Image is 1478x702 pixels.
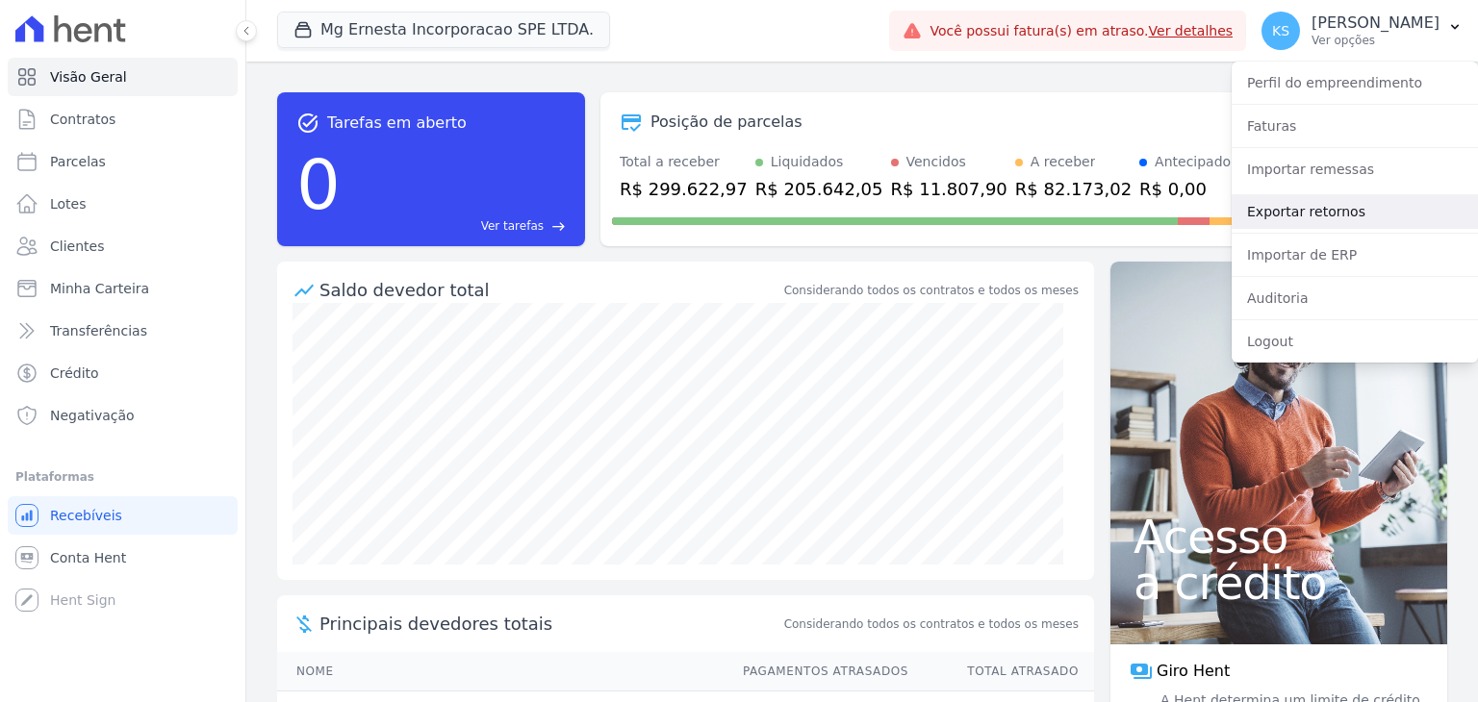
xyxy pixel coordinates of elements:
span: Visão Geral [50,67,127,87]
span: Minha Carteira [50,279,149,298]
span: Crédito [50,364,99,383]
span: a crédito [1134,560,1424,606]
a: Conta Hent [8,539,238,577]
div: Considerando todos os contratos e todos os meses [784,282,1079,299]
span: Acesso [1134,514,1424,560]
div: Vencidos [906,152,966,172]
a: Clientes [8,227,238,265]
div: R$ 299.622,97 [620,176,748,202]
span: Tarefas em aberto [327,112,467,135]
span: Você possui fatura(s) em atraso. [930,21,1233,41]
span: Transferências [50,321,147,340]
span: KS [1272,24,1289,38]
div: R$ 0,00 [1139,176,1231,202]
a: Crédito [8,354,238,392]
a: Importar de ERP [1232,238,1478,272]
span: task_alt [296,112,319,135]
a: Faturas [1232,109,1478,143]
span: Considerando todos os contratos e todos os meses [784,615,1079,633]
span: Parcelas [50,152,106,171]
th: Nome [277,652,725,691]
a: Recebíveis [8,496,238,535]
div: R$ 82.173,02 [1015,176,1132,202]
a: Importar remessas [1232,152,1478,187]
button: Mg Ernesta Incorporacao SPE LTDA. [277,12,610,48]
a: Logout [1232,324,1478,359]
span: Recebíveis [50,506,122,525]
a: Auditoria [1232,281,1478,315]
p: [PERSON_NAME] [1312,13,1440,33]
span: Ver tarefas [481,217,544,235]
a: Perfil do empreendimento [1232,65,1478,100]
a: Contratos [8,100,238,138]
span: Principais devedores totais [319,611,780,637]
a: Minha Carteira [8,269,238,308]
span: Giro Hent [1157,660,1230,683]
div: R$ 11.807,90 [891,176,1007,202]
span: Conta Hent [50,548,126,567]
span: Negativação [50,406,135,425]
div: A receber [1031,152,1096,172]
div: Total a receber [620,152,748,172]
div: 0 [296,135,341,235]
span: Lotes [50,194,87,213]
span: Contratos [50,110,115,129]
a: Exportar retornos [1232,194,1478,229]
th: Pagamentos Atrasados [725,652,909,691]
a: Parcelas [8,142,238,181]
span: east [551,219,566,234]
div: Antecipado [1155,152,1231,172]
a: Visão Geral [8,58,238,96]
div: Plataformas [15,465,230,489]
a: Negativação [8,396,238,435]
div: Liquidados [771,152,844,172]
div: R$ 205.642,05 [755,176,883,202]
a: Ver tarefas east [348,217,566,235]
button: KS [PERSON_NAME] Ver opções [1246,4,1478,58]
div: Saldo devedor total [319,277,780,303]
th: Total Atrasado [909,652,1094,691]
a: Transferências [8,312,238,350]
div: Posição de parcelas [650,111,803,134]
p: Ver opções [1312,33,1440,48]
a: Lotes [8,185,238,223]
span: Clientes [50,237,104,256]
a: Ver detalhes [1149,23,1234,38]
